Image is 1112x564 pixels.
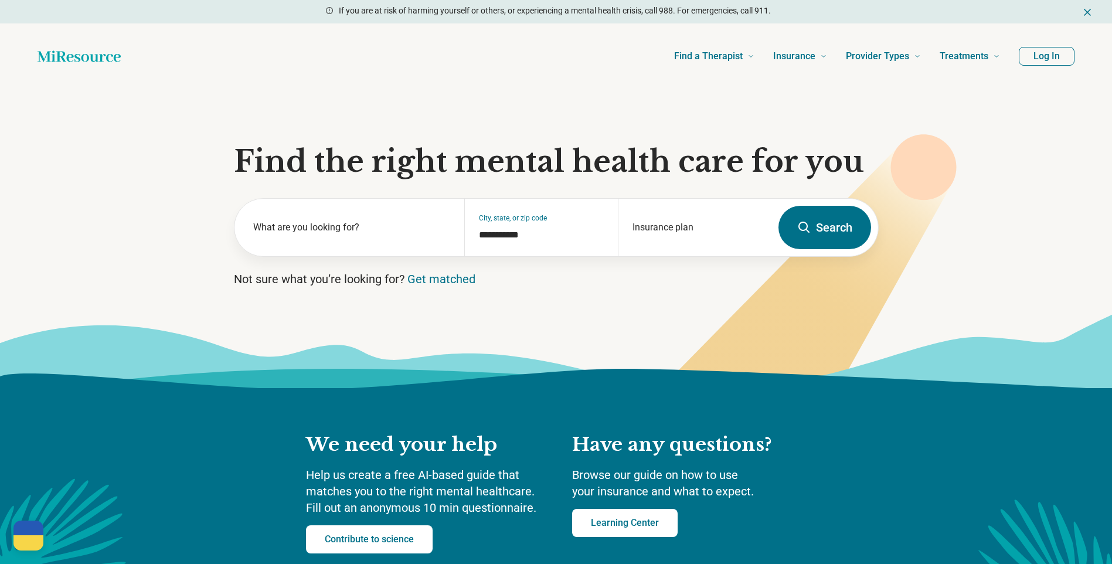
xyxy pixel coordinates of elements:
span: Provider Types [846,48,909,64]
p: Not sure what you’re looking for? [234,271,879,287]
span: Find a Therapist [674,48,743,64]
button: Search [778,206,871,249]
a: Home page [38,45,121,68]
button: Dismiss [1082,5,1093,19]
h1: Find the right mental health care for you [234,144,879,179]
p: If you are at risk of harming yourself or others, or experiencing a mental health crisis, call 98... [339,5,771,17]
a: Find a Therapist [674,33,754,80]
a: Treatments [940,33,1000,80]
a: Contribute to science [306,525,433,553]
p: Browse our guide on how to use your insurance and what to expect. [572,467,807,500]
label: What are you looking for? [253,220,451,235]
span: Insurance [773,48,815,64]
a: Provider Types [846,33,921,80]
button: Log In [1019,47,1074,66]
a: Learning Center [572,509,678,537]
h2: Have any questions? [572,433,807,457]
a: Insurance [773,33,827,80]
h2: We need your help [306,433,549,457]
span: Treatments [940,48,988,64]
p: Help us create a free AI-based guide that matches you to the right mental healthcare. Fill out an... [306,467,549,516]
a: Get matched [407,272,475,286]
